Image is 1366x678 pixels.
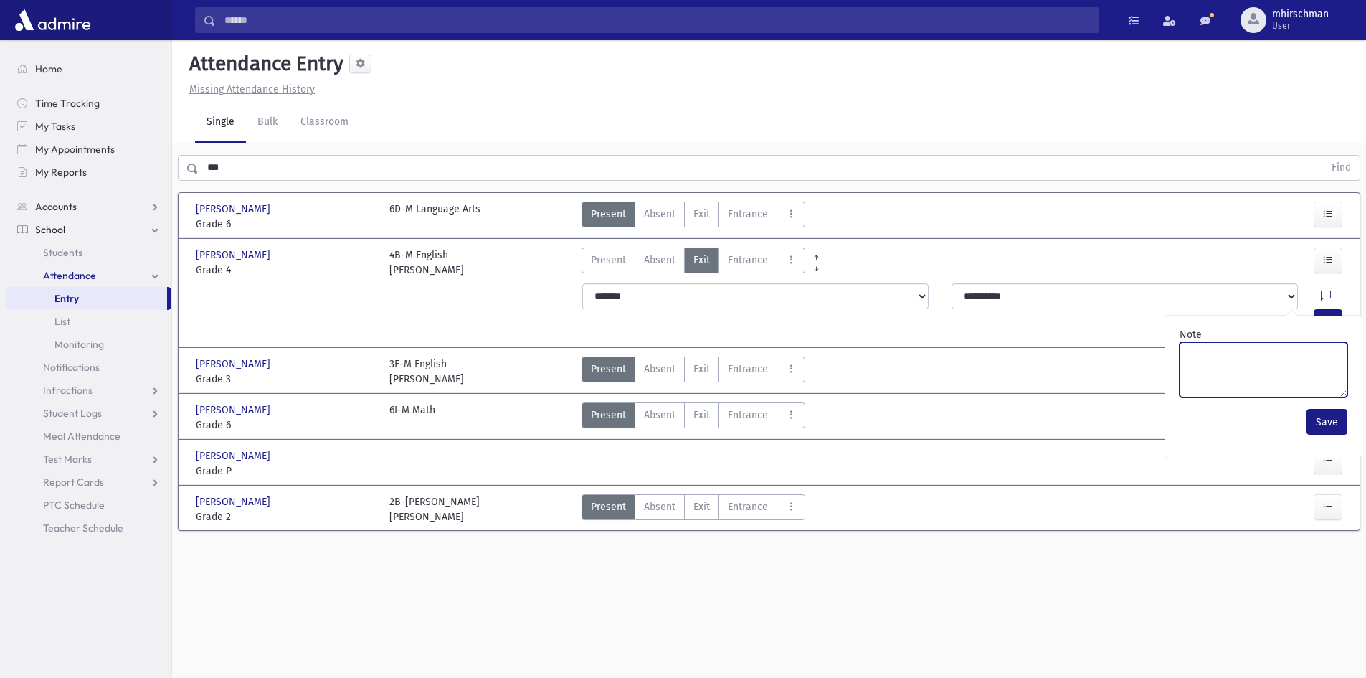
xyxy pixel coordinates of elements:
[196,357,273,372] span: [PERSON_NAME]
[6,517,171,540] a: Teacher Schedule
[43,499,105,512] span: PTC Schedule
[196,463,375,479] span: Grade P
[693,253,710,268] span: Exit
[43,269,96,282] span: Attendance
[43,430,120,443] span: Meal Attendance
[196,263,375,278] span: Grade 4
[196,448,273,463] span: [PERSON_NAME]
[728,408,768,423] span: Entrance
[6,195,171,218] a: Accounts
[591,207,626,222] span: Present
[693,408,710,423] span: Exit
[6,448,171,471] a: Test Marks
[196,402,273,418] span: [PERSON_NAME]
[644,253,675,268] span: Absent
[35,223,65,236] span: School
[591,253,626,268] span: Present
[195,103,246,143] a: Single
[389,248,464,278] div: 4B-M English [PERSON_NAME]
[591,408,626,423] span: Present
[43,476,104,489] span: Report Cards
[6,92,171,115] a: Time Tracking
[6,115,171,138] a: My Tasks
[6,494,171,517] a: PTC Schedule
[728,362,768,377] span: Entrance
[582,494,805,524] div: AttTypes
[582,357,805,387] div: AttTypes
[196,202,273,217] span: [PERSON_NAME]
[6,379,171,402] a: Infractions
[1272,20,1329,32] span: User
[728,253,768,268] span: Entrance
[1323,156,1360,180] button: Find
[189,83,315,95] u: Missing Attendance History
[246,103,289,143] a: Bulk
[54,338,104,351] span: Monitoring
[196,509,375,524] span: Grade 2
[6,57,171,80] a: Home
[196,248,273,263] span: [PERSON_NAME]
[196,494,273,509] span: [PERSON_NAME]
[35,120,75,133] span: My Tasks
[35,143,115,156] span: My Appointments
[728,499,768,514] span: Entrance
[389,202,480,232] div: 6D-M Language Arts
[216,7,1099,33] input: Search
[644,499,675,514] span: Absent
[389,402,435,433] div: 6I-M Math
[644,408,675,423] span: Absent
[6,218,171,241] a: School
[54,315,70,328] span: List
[6,402,171,425] a: Student Logs
[35,200,77,213] span: Accounts
[693,362,710,377] span: Exit
[389,357,464,387] div: 3F-M English [PERSON_NAME]
[693,207,710,222] span: Exit
[728,207,768,222] span: Entrance
[35,97,100,110] span: Time Tracking
[43,407,102,420] span: Student Logs
[6,310,171,333] a: List
[582,402,805,433] div: AttTypes
[6,471,171,494] a: Report Cards
[6,287,167,310] a: Entry
[582,202,805,232] div: AttTypes
[54,292,79,305] span: Entry
[6,264,171,287] a: Attendance
[6,356,171,379] a: Notifications
[6,425,171,448] a: Meal Attendance
[582,248,805,278] div: AttTypes
[43,453,92,466] span: Test Marks
[591,499,626,514] span: Present
[1180,327,1202,342] label: Note
[693,499,710,514] span: Exit
[6,241,171,264] a: Students
[35,62,62,75] span: Home
[389,494,480,524] div: 2B-[PERSON_NAME] [PERSON_NAME]
[35,166,87,179] span: My Reports
[43,522,123,535] span: Teacher Schedule
[289,103,360,143] a: Classroom
[184,83,315,95] a: Missing Attendance History
[196,418,375,433] span: Grade 6
[1272,9,1329,20] span: mhirschman
[196,372,375,387] span: Grade 3
[644,362,675,377] span: Absent
[644,207,675,222] span: Absent
[6,333,171,356] a: Monitoring
[6,161,171,184] a: My Reports
[43,384,93,397] span: Infractions
[43,361,100,374] span: Notifications
[1306,409,1347,435] button: Save
[11,6,94,34] img: AdmirePro
[6,138,171,161] a: My Appointments
[196,217,375,232] span: Grade 6
[591,362,626,377] span: Present
[184,52,343,76] h5: Attendance Entry
[43,246,82,259] span: Students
